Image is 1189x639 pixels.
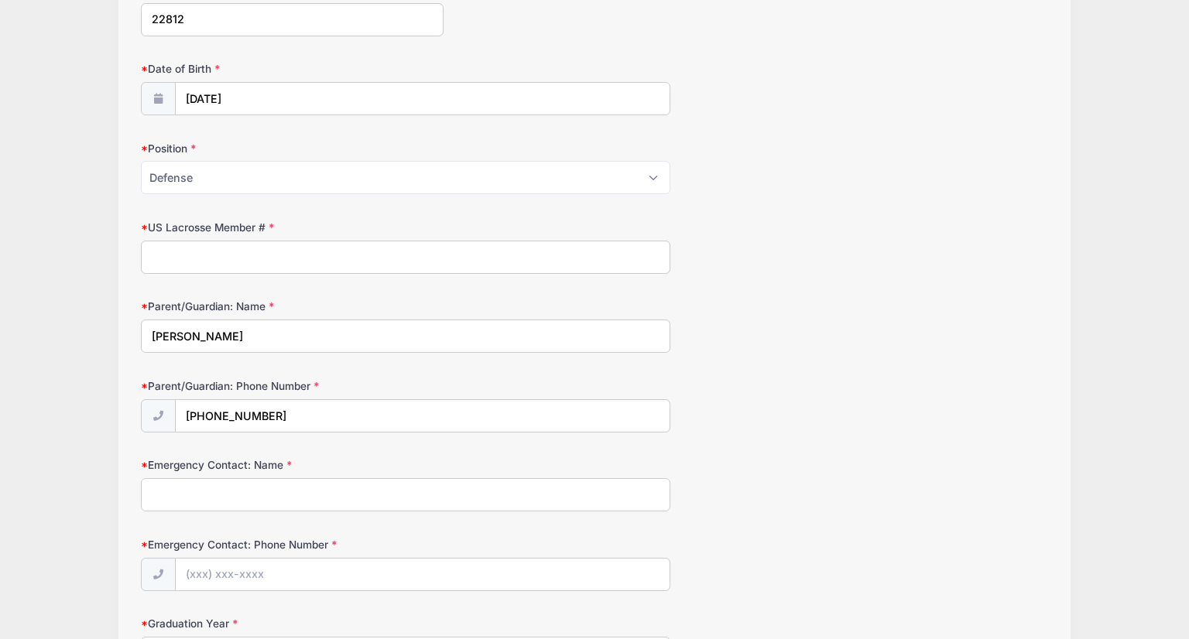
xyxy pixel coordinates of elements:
[141,537,444,552] label: Emergency Contact: Phone Number
[141,616,444,631] label: Graduation Year
[141,378,444,394] label: Parent/Guardian: Phone Number
[141,61,444,77] label: Date of Birth
[141,457,444,473] label: Emergency Contact: Name
[175,82,670,115] input: mm/dd/yyyy
[141,3,444,36] input: xxxxx
[141,220,444,235] label: US Lacrosse Member #
[175,558,670,591] input: (xxx) xxx-xxxx
[175,399,670,432] input: (xxx) xxx-xxxx
[141,141,444,156] label: Position
[141,299,444,314] label: Parent/Guardian: Name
